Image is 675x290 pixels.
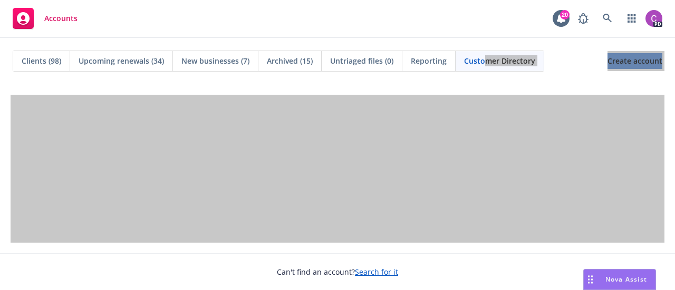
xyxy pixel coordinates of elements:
[584,269,597,289] div: Drag to move
[607,53,662,69] a: Create account
[22,55,61,66] span: Clients (98)
[330,55,393,66] span: Untriaged files (0)
[44,14,78,23] span: Accounts
[411,55,447,66] span: Reporting
[621,8,642,29] a: Switch app
[8,4,82,33] a: Accounts
[277,266,398,277] span: Can't find an account?
[607,51,662,71] span: Create account
[79,55,164,66] span: Upcoming renewals (34)
[583,269,656,290] button: Nova Assist
[267,55,313,66] span: Archived (15)
[355,267,398,277] a: Search for it
[573,8,594,29] a: Report a Bug
[597,8,618,29] a: Search
[605,275,647,284] span: Nova Assist
[11,95,664,243] iframe: Hex Dashboard 1
[464,55,535,66] span: Customer Directory
[645,10,662,27] img: photo
[560,9,570,18] div: 20
[181,55,249,66] span: New businesses (7)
